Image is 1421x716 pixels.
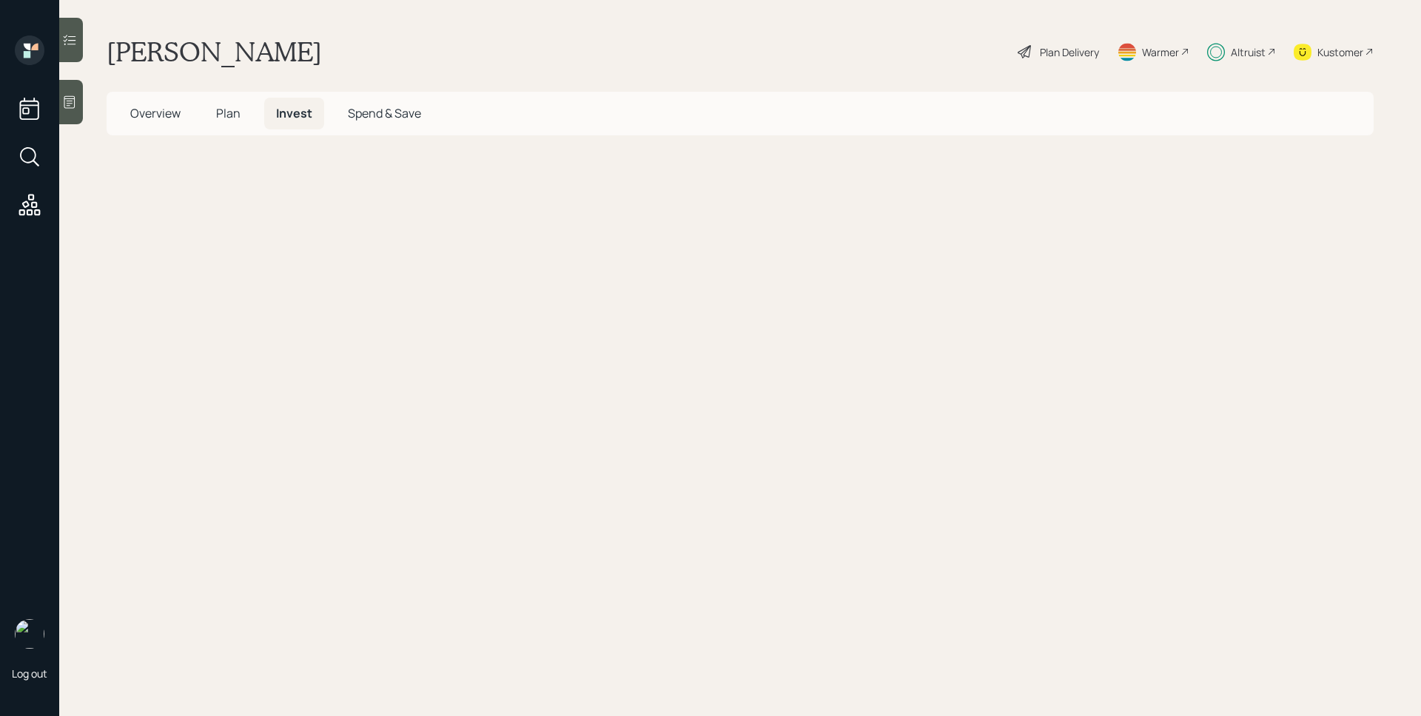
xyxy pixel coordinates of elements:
img: james-distasi-headshot.png [15,619,44,649]
div: Altruist [1231,44,1266,60]
span: Overview [130,105,181,121]
span: Invest [276,105,312,121]
div: Plan Delivery [1040,44,1099,60]
span: Spend & Save [348,105,421,121]
div: Log out [12,666,47,680]
div: Warmer [1142,44,1179,60]
span: Plan [216,105,241,121]
div: Kustomer [1317,44,1363,60]
h1: [PERSON_NAME] [107,36,322,68]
